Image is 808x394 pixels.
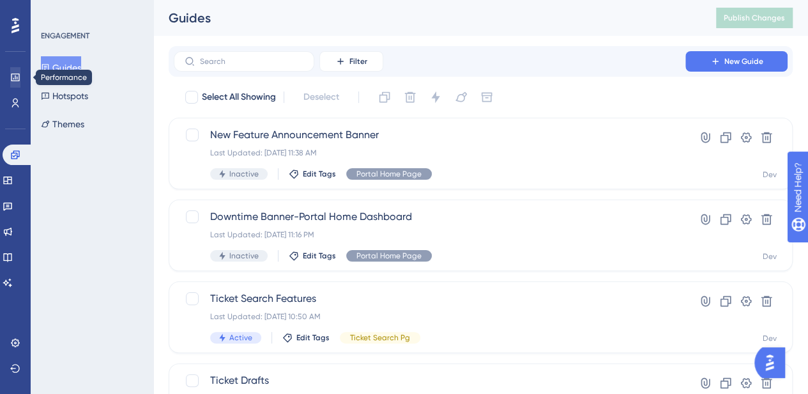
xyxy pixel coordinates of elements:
[229,169,259,179] span: Inactive
[229,251,259,261] span: Inactive
[200,57,303,66] input: Search
[289,251,336,261] button: Edit Tags
[210,311,649,322] div: Last Updated: [DATE] 10:50 AM
[210,230,649,240] div: Last Updated: [DATE] 11:16 PM
[41,31,89,41] div: ENGAGEMENT
[724,56,763,67] span: New Guide
[350,333,410,343] span: Ticket Search Pg
[289,169,336,179] button: Edit Tags
[763,333,777,343] div: Dev
[685,51,788,72] button: New Guide
[724,13,785,23] span: Publish Changes
[754,343,793,382] iframe: UserGuiding AI Assistant Launcher
[303,90,339,105] span: Deselect
[319,51,383,72] button: Filter
[210,209,649,225] span: Downtime Banner-Portal Home Dashboard
[169,9,684,27] div: Guides
[303,169,336,179] span: Edit Tags
[292,86,351,109] button: Deselect
[716,8,793,28] button: Publish Changes
[210,291,649,306] span: Ticket Search Features
[303,251,336,261] span: Edit Tags
[349,56,367,67] span: Filter
[229,333,252,343] span: Active
[210,148,649,158] div: Last Updated: [DATE] 11:38 AM
[41,84,88,107] button: Hotspots
[210,373,649,388] span: Ticket Drafts
[202,90,276,105] span: Select All Showing
[763,251,777,262] div: Dev
[282,333,330,343] button: Edit Tags
[41,113,84,136] button: Themes
[296,333,330,343] span: Edit Tags
[210,127,649,143] span: New Feature Announcement Banner
[356,169,422,179] span: Portal Home Page
[763,169,777,180] div: Dev
[356,251,422,261] span: Portal Home Page
[41,56,81,79] button: Guides
[30,3,80,19] span: Need Help?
